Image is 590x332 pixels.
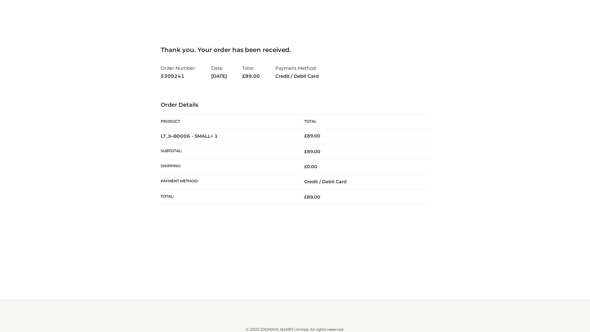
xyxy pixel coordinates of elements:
bdi: 89.00 [304,133,320,139]
th: Payment method: [161,174,295,189]
span: 89.00 [242,73,260,79]
th: Product [161,115,295,128]
li: Total: [242,63,260,81]
strong: LT_b-B0006 - SMALL [161,133,218,139]
strong: [DATE] [211,72,227,80]
span: £ [304,194,307,200]
span: £ [242,73,245,79]
td: Credit / Debit Card [295,174,429,189]
strong: × 1 [210,133,218,139]
h3: Order Details [161,102,429,109]
th: Total: [161,189,295,204]
span: £ [304,149,307,154]
span: 89.00 [304,149,320,154]
li: Order Number: [161,63,196,81]
span: £ [304,133,307,139]
bdi: 0.00 [304,164,317,169]
span: £ [304,164,307,169]
strong: Credit / Debit Card [275,72,319,80]
strong: 5309241 [161,72,196,80]
th: Total [295,115,429,128]
li: Date: [211,63,227,81]
span: 89.00 [304,194,320,200]
th: Subtotal: [161,144,295,159]
h3: Thank you. Your order has been received. [161,46,429,53]
th: Shipping: [161,159,295,174]
li: Payment Method: [275,63,319,81]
